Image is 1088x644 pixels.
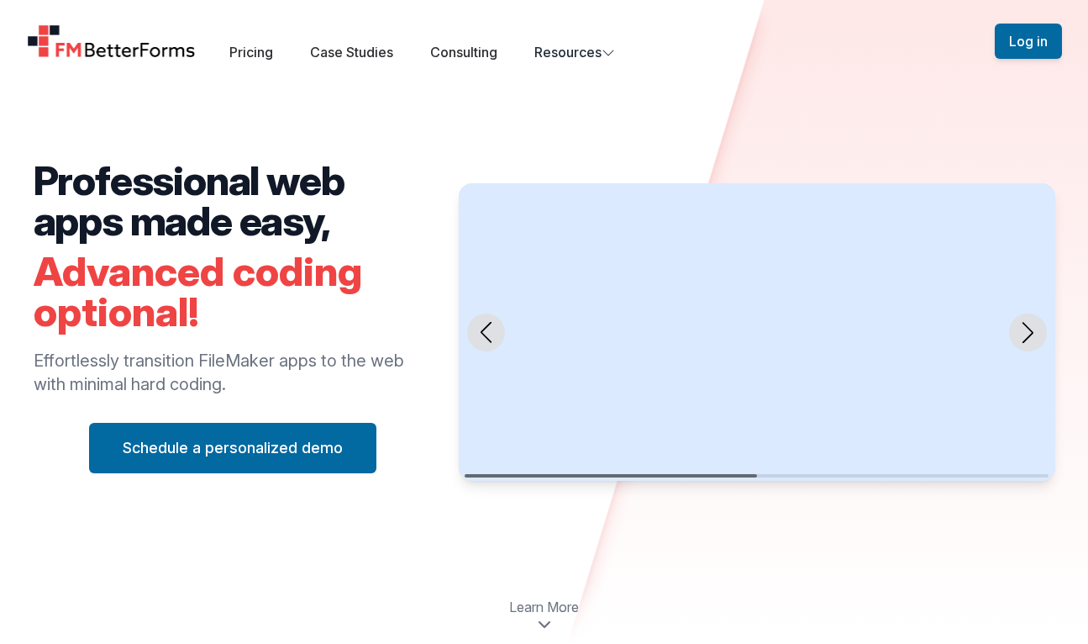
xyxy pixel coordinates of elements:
nav: Global [7,20,1082,62]
span: Learn More [509,597,579,617]
button: Log in [995,24,1062,59]
swiper-slide: 1 / 2 [459,183,1054,482]
h2: Professional web apps made easy, [34,161,433,241]
a: Case Studies [310,44,393,61]
p: Effortlessly transition FileMaker apps to the web with minimal hard coding. [34,349,433,396]
a: Home [27,24,197,58]
button: Resources [534,42,615,62]
a: Pricing [229,44,273,61]
h2: Advanced coding optional! [34,251,433,332]
button: Schedule a personalized demo [89,423,376,473]
a: Consulting [430,44,497,61]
